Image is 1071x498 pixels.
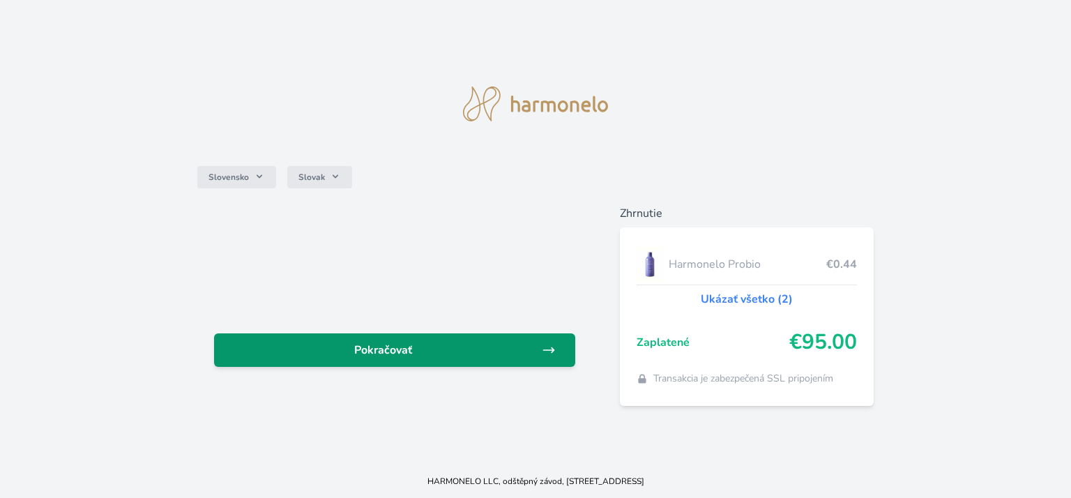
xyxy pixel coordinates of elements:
[208,172,249,183] span: Slovensko
[669,256,826,273] span: Harmonelo Probio
[287,166,352,188] button: Slovak
[463,86,608,121] img: logo.svg
[789,330,857,355] span: €95.00
[298,172,325,183] span: Slovak
[620,205,874,222] h6: Zhrnutie
[637,247,663,282] img: CLEAN_PROBIO_se_stinem_x-lo.jpg
[637,334,789,351] span: Zaplatené
[653,372,833,386] span: Transakcia je zabezpečená SSL pripojením
[225,342,542,359] span: Pokračovať
[826,256,857,273] span: €0.44
[701,291,793,308] a: Ukázať všetko (2)
[214,333,575,367] a: Pokračovať
[197,166,276,188] button: Slovensko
